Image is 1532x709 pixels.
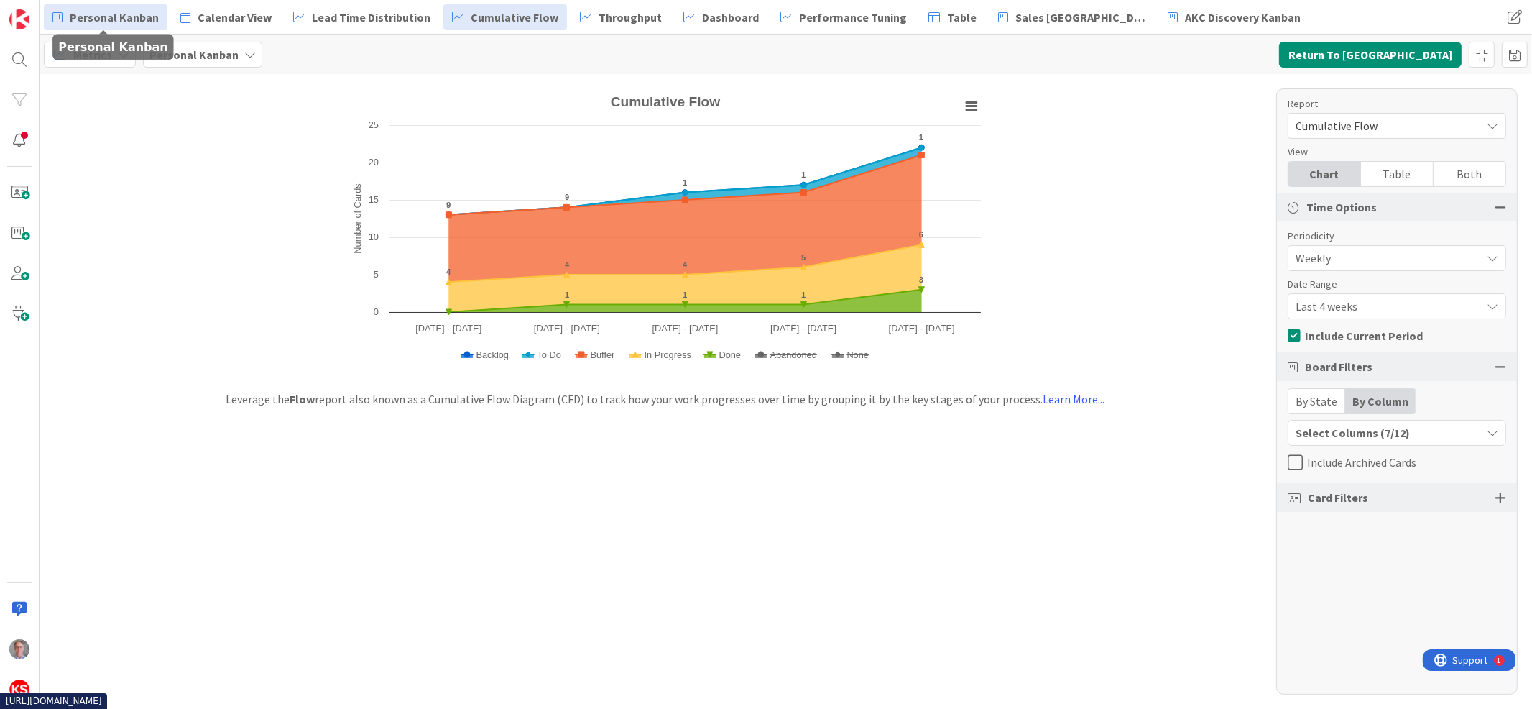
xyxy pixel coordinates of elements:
span: AKC Discovery Kanban [1185,9,1301,26]
button: Select Columns (7/12) [1288,420,1506,446]
text: 6 [919,230,923,239]
button: Return To [GEOGRAPHIC_DATA] [1279,42,1462,68]
a: Personal Kanban [44,4,167,30]
button: Include Archived Cards [1288,452,1416,473]
text: Cumulative Flow [610,94,720,109]
text: 10 [368,232,378,242]
span: Done [719,349,742,360]
text: 1 [801,291,806,299]
span: Performance Tuning [799,9,907,26]
a: Lead Time Distribution [285,4,439,30]
span: Support [30,2,65,19]
span: Backlog [476,349,509,360]
text: 9 [565,193,569,201]
div: Leverage the report also known as a Cumulative Flow Diagram (CFD) to track how your work progress... [197,390,1133,408]
text: [DATE] - [DATE] [888,323,954,334]
button: Include Current Period [1288,325,1423,347]
text: 25 [368,119,378,130]
a: Throughput [571,4,670,30]
div: By Column [1345,389,1416,413]
span: Board Filters [1305,358,1372,375]
div: Report [1288,96,1492,111]
span: Cumulative Flow [1296,116,1474,136]
text: 1 [683,291,687,299]
span: Time Options [1306,198,1377,216]
text: 1 [565,291,569,299]
div: Date Range [1288,277,1492,292]
text: 5 [801,253,806,262]
span: Calendar View [198,9,272,26]
text: 3 [919,275,923,284]
img: avatar [9,680,29,700]
text: Number of Cards [351,183,362,253]
text: 9 [446,201,451,209]
text: 4 [683,260,688,269]
a: Calendar View [172,4,280,30]
span: Dashboard [702,9,759,26]
a: Learn More... [1043,392,1104,406]
text: [DATE] - [DATE] [652,323,718,334]
text: [DATE] - [DATE] [533,323,599,334]
div: Table [1361,162,1434,186]
a: Dashboard [675,4,767,30]
span: Buffer [591,349,615,360]
span: Table [947,9,977,26]
text: 1 [683,178,687,187]
svg: Cumulative Flow [342,88,988,376]
img: Visit kanbanzone.com [9,9,29,29]
span: Personal Kanban [70,9,159,26]
div: Chart [1288,162,1361,186]
span: Card Filters [1308,489,1368,506]
div: Both [1434,162,1505,186]
div: Periodicity [1288,229,1492,244]
a: Sales [GEOGRAPHIC_DATA] [989,4,1155,30]
div: 1 [75,6,78,17]
text: 5 [373,269,378,280]
text: 20 [368,157,378,168]
b: Personal Kanban [149,47,239,62]
text: [DATE] - [DATE] [770,323,836,334]
div: View [1288,145,1492,160]
text: 1 [801,170,806,179]
text: 1 [919,133,923,142]
span: Last 4 weeks [1296,296,1474,316]
span: Throughput [599,9,662,26]
text: 15 [368,194,378,205]
a: AKC Discovery Kanban [1159,4,1309,30]
text: 0 [373,306,378,317]
span: To Do [537,349,561,360]
text: [DATE] - [DATE] [415,323,481,334]
img: MR [9,639,29,659]
h5: Personal Kanban [58,40,167,54]
span: Include Archived Cards [1307,452,1416,473]
div: By State [1288,389,1345,413]
a: Table [920,4,985,30]
b: Flow [290,392,315,406]
span: Lead Time Distribution [312,9,430,26]
text: 4 [565,260,570,269]
div: Select Columns (7/12) [1288,424,1481,442]
span: Sales [GEOGRAPHIC_DATA] [1015,9,1146,26]
a: Cumulative Flow [443,4,567,30]
text: 4 [446,267,451,276]
span: Weekly [1296,248,1474,268]
span: None [847,349,869,360]
span: Cumulative Flow [471,9,558,26]
span: Abandoned [770,349,817,360]
span: In Progress [645,349,691,360]
a: Performance Tuning [772,4,915,30]
span: Include Current Period [1305,325,1423,347]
